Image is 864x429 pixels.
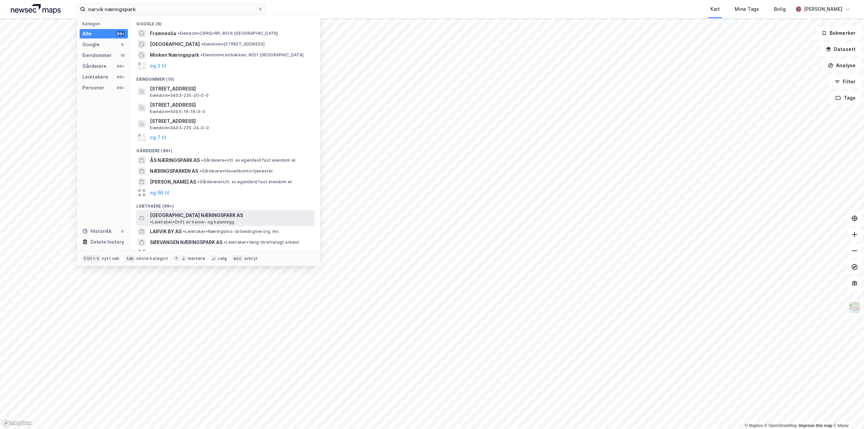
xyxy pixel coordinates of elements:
[82,227,112,235] div: Historikk
[85,4,258,14] input: Søk på adresse, matrikkel, gårdeiere, leietakere eller personer
[120,229,125,234] div: 0
[774,5,786,13] div: Bolig
[150,93,209,98] span: Eiendom • 3403-235-20-0-0
[125,255,135,262] div: tab
[11,4,61,14] img: logo.a4113a55bc3d86da70a041830d287a7e.svg
[116,74,125,80] div: 99+
[830,397,864,429] iframe: Chat Widget
[822,59,861,72] button: Analyse
[131,143,320,155] div: Gårdeiere (99+)
[745,423,763,428] a: Mapbox
[178,31,278,36] span: Eiendom • C9RQ+RP, 8516 [GEOGRAPHIC_DATA]
[150,133,166,141] button: og 7 til
[188,256,205,261] div: markere
[150,227,182,236] span: LARVIK BY AS
[150,249,169,257] button: og 96 til
[183,229,279,234] span: Leietaker • Næringslivs-/arbeidsgiverorg. mv.
[197,179,293,185] span: Gårdeiere • Utl. av egen/leid fast eiendom el.
[82,41,100,49] div: Google
[150,29,176,37] span: Framneslia
[816,26,861,40] button: Bokmerker
[224,240,299,245] span: Leietaker • Varig tilrettelagt arbeid
[804,5,842,13] div: [PERSON_NAME]
[82,255,101,262] div: Ctrl + k
[116,31,125,36] div: 99+
[150,62,166,70] button: og 3 til
[116,85,125,90] div: 99+
[82,30,91,38] div: Alle
[131,16,320,28] div: Google (6)
[735,5,759,13] div: Mine Tags
[200,52,303,58] span: Eiendom • Leirbakken, 9021 [GEOGRAPHIC_DATA]
[150,40,200,48] span: [GEOGRAPHIC_DATA]
[710,5,720,13] div: Kart
[150,109,205,114] span: Eiendom • 5045-16-16-0-0
[830,397,864,429] div: Kontrollprogram for chat
[199,168,273,174] span: Gårdeiere • Hovedkontortjenester
[150,101,312,109] span: [STREET_ADDRESS]
[201,158,203,163] span: •
[232,255,243,262] div: esc
[764,423,797,428] a: OpenStreetMap
[218,256,227,261] div: velg
[90,238,124,246] div: Delete history
[131,198,320,210] div: Leietakere (99+)
[244,256,258,261] div: avbryt
[150,189,169,197] button: og 96 til
[120,53,125,58] div: 10
[150,211,243,219] span: [GEOGRAPHIC_DATA] NÆRINGSPARK AS
[150,238,222,246] span: SØRVANGEN NÆRINGSPARK AS
[82,73,108,81] div: Leietakere
[120,42,125,47] div: 6
[820,43,861,56] button: Datasett
[150,219,234,225] span: Leietaker • Drift av havne- og kaianlegg
[197,179,199,184] span: •
[183,229,185,234] span: •
[150,117,312,125] span: [STREET_ADDRESS]
[201,42,203,47] span: •
[116,63,125,69] div: 99+
[82,51,112,59] div: Eiendommer
[2,419,32,427] a: Mapbox homepage
[150,219,152,224] span: •
[82,62,107,70] div: Gårdeiere
[799,423,832,428] a: Improve this map
[131,71,320,83] div: Eiendommer (10)
[848,301,861,314] img: Z
[201,158,296,163] span: Gårdeiere • Utl. av egen/leid fast eiendom el.
[82,84,104,92] div: Personer
[200,52,202,57] span: •
[150,167,198,175] span: NÆRINGSPARKEN AS
[199,168,201,173] span: •
[201,42,265,47] span: Eiendom • [STREET_ADDRESS]
[150,178,196,186] span: [PERSON_NAME] AS
[102,256,120,261] div: nytt søk
[150,156,200,164] span: ÅS NÆRINGSPARK AS
[178,31,180,36] span: •
[829,75,861,88] button: Filter
[830,91,861,105] button: Tags
[150,51,199,59] span: Minken Næringspark
[224,240,226,245] span: •
[136,256,168,261] div: neste kategori
[150,125,209,131] span: Eiendom • 3403-235-24-0-0
[82,21,128,26] div: Kategori
[150,85,312,93] span: [STREET_ADDRESS]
